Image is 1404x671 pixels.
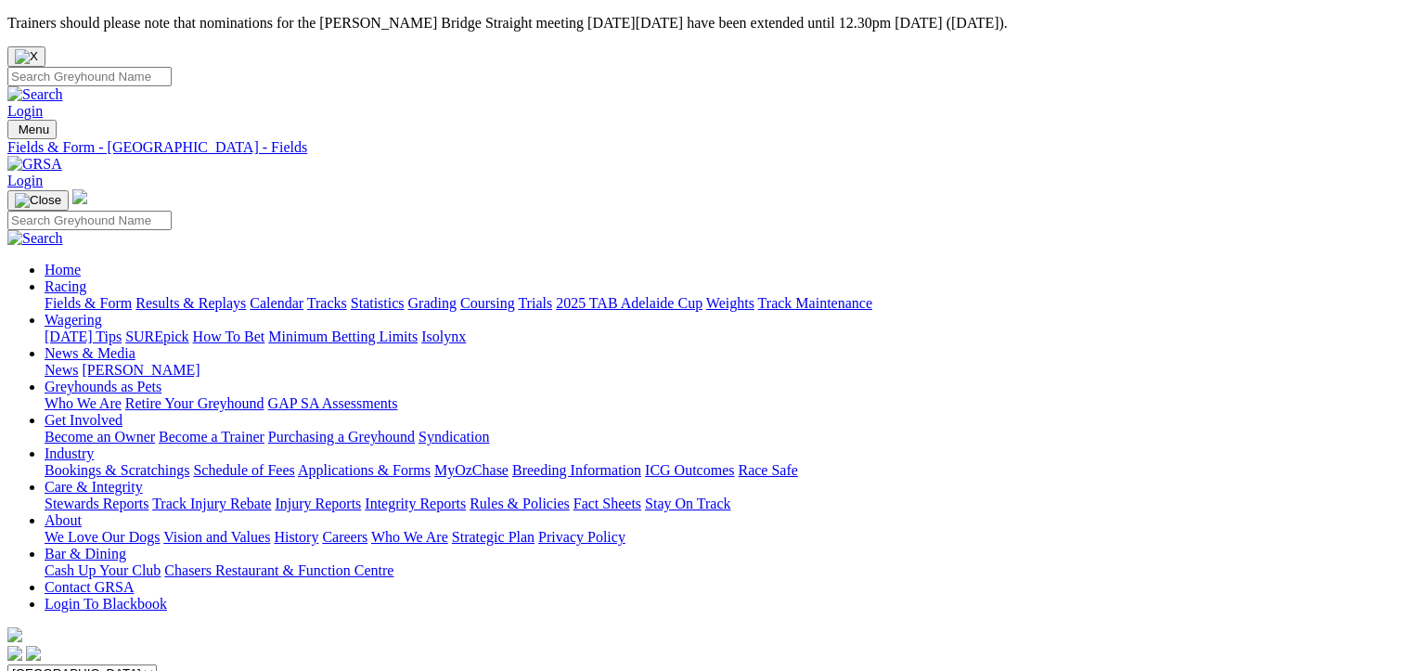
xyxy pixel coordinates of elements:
[45,529,1397,546] div: About
[706,295,754,311] a: Weights
[45,596,167,612] a: Login To Blackbook
[45,445,94,461] a: Industry
[460,295,515,311] a: Coursing
[19,123,49,136] span: Menu
[45,379,161,394] a: Greyhounds as Pets
[45,512,82,528] a: About
[7,646,22,661] img: facebook.svg
[45,329,1397,345] div: Wagering
[26,646,41,661] img: twitter.svg
[45,412,122,428] a: Get Involved
[45,429,155,445] a: Become an Owner
[45,462,189,478] a: Bookings & Scratchings
[421,329,466,344] a: Isolynx
[45,496,1397,512] div: Care & Integrity
[159,429,264,445] a: Become a Trainer
[193,462,294,478] a: Schedule of Fees
[738,462,797,478] a: Race Safe
[163,529,270,545] a: Vision and Values
[7,190,69,211] button: Toggle navigation
[45,312,102,328] a: Wagering
[45,496,148,511] a: Stewards Reports
[7,139,1397,156] a: Fields & Form - [GEOGRAPHIC_DATA] - Fields
[470,496,570,511] a: Rules & Policies
[125,329,188,344] a: SUREpick
[307,295,347,311] a: Tracks
[408,295,457,311] a: Grading
[45,395,1397,412] div: Greyhounds as Pets
[45,262,81,277] a: Home
[45,278,86,294] a: Racing
[7,15,1397,32] p: Trainers should please note that nominations for the [PERSON_NAME] Bridge Straight meeting [DATE]...
[351,295,405,311] a: Statistics
[45,579,134,595] a: Contact GRSA
[7,230,63,247] img: Search
[7,173,43,188] a: Login
[45,345,135,361] a: News & Media
[45,546,126,561] a: Bar & Dining
[45,562,161,578] a: Cash Up Your Club
[298,462,431,478] a: Applications & Forms
[82,362,200,378] a: [PERSON_NAME]
[452,529,535,545] a: Strategic Plan
[45,562,1397,579] div: Bar & Dining
[7,46,45,67] button: Close
[45,329,122,344] a: [DATE] Tips
[365,496,466,511] a: Integrity Reports
[7,627,22,642] img: logo-grsa-white.png
[7,120,57,139] button: Toggle navigation
[7,103,43,119] a: Login
[538,529,625,545] a: Privacy Policy
[7,156,62,173] img: GRSA
[45,362,78,378] a: News
[45,429,1397,445] div: Get Involved
[193,329,265,344] a: How To Bet
[573,496,641,511] a: Fact Sheets
[45,295,132,311] a: Fields & Form
[371,529,448,545] a: Who We Are
[7,211,172,230] input: Search
[45,362,1397,379] div: News & Media
[45,395,122,411] a: Who We Are
[419,429,489,445] a: Syndication
[125,395,264,411] a: Retire Your Greyhound
[250,295,303,311] a: Calendar
[556,295,702,311] a: 2025 TAB Adelaide Cup
[15,193,61,208] img: Close
[72,189,87,204] img: logo-grsa-white.png
[268,429,415,445] a: Purchasing a Greyhound
[512,462,641,478] a: Breeding Information
[268,395,398,411] a: GAP SA Assessments
[7,86,63,103] img: Search
[758,295,872,311] a: Track Maintenance
[45,462,1397,479] div: Industry
[45,295,1397,312] div: Racing
[518,295,552,311] a: Trials
[268,329,418,344] a: Minimum Betting Limits
[322,529,367,545] a: Careers
[645,496,730,511] a: Stay On Track
[274,529,318,545] a: History
[7,67,172,86] input: Search
[15,49,38,64] img: X
[164,562,393,578] a: Chasers Restaurant & Function Centre
[434,462,509,478] a: MyOzChase
[275,496,361,511] a: Injury Reports
[45,529,160,545] a: We Love Our Dogs
[135,295,246,311] a: Results & Replays
[45,479,143,495] a: Care & Integrity
[152,496,271,511] a: Track Injury Rebate
[645,462,734,478] a: ICG Outcomes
